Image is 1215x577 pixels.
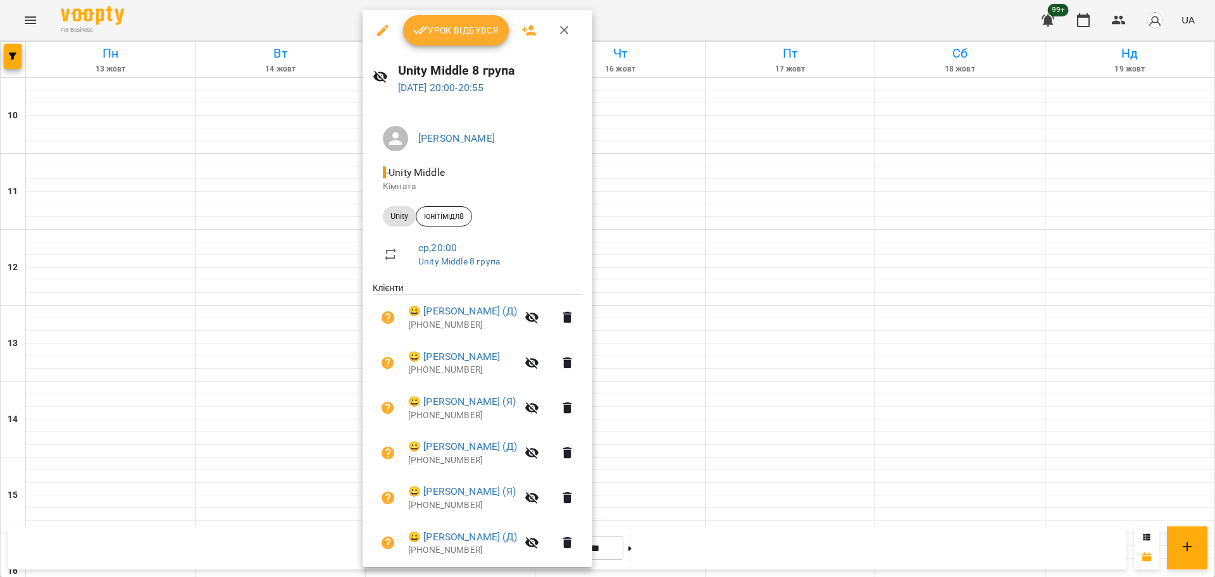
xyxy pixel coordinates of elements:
[373,302,403,333] button: Візит ще не сплачено. Додати оплату?
[408,484,516,499] a: 😀 [PERSON_NAME] (Я)
[408,530,517,545] a: 😀 [PERSON_NAME] (Д)
[418,242,457,254] a: ср , 20:00
[408,454,517,467] p: [PHONE_NUMBER]
[413,23,499,38] span: Урок відбувся
[373,348,403,378] button: Візит ще не сплачено. Додати оплату?
[383,166,447,178] span: - Unity Middle
[418,256,500,266] a: Unity Middle 8 група
[373,282,582,570] ul: Клієнти
[383,180,572,193] p: Кімната
[408,544,517,557] p: [PHONE_NUMBER]
[408,319,517,332] p: [PHONE_NUMBER]
[383,211,416,222] span: Unity
[398,82,484,94] a: [DATE] 20:00-20:55
[408,364,517,376] p: [PHONE_NUMBER]
[408,394,516,409] a: 😀 [PERSON_NAME] (Я)
[408,439,517,454] a: 😀 [PERSON_NAME] (Д)
[373,528,403,558] button: Візит ще не сплачено. Додати оплату?
[408,409,517,422] p: [PHONE_NUMBER]
[373,393,403,423] button: Візит ще не сплачено. Додати оплату?
[408,304,517,319] a: 😀 [PERSON_NAME] (Д)
[416,206,472,226] div: юнітімідл8
[408,499,517,512] p: [PHONE_NUMBER]
[418,132,495,144] a: [PERSON_NAME]
[373,483,403,513] button: Візит ще не сплачено. Додати оплату?
[416,211,471,222] span: юнітімідл8
[398,61,583,80] h6: Unity Middle 8 група
[408,349,500,364] a: 😀 [PERSON_NAME]
[403,15,509,46] button: Урок відбувся
[373,438,403,468] button: Візит ще не сплачено. Додати оплату?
